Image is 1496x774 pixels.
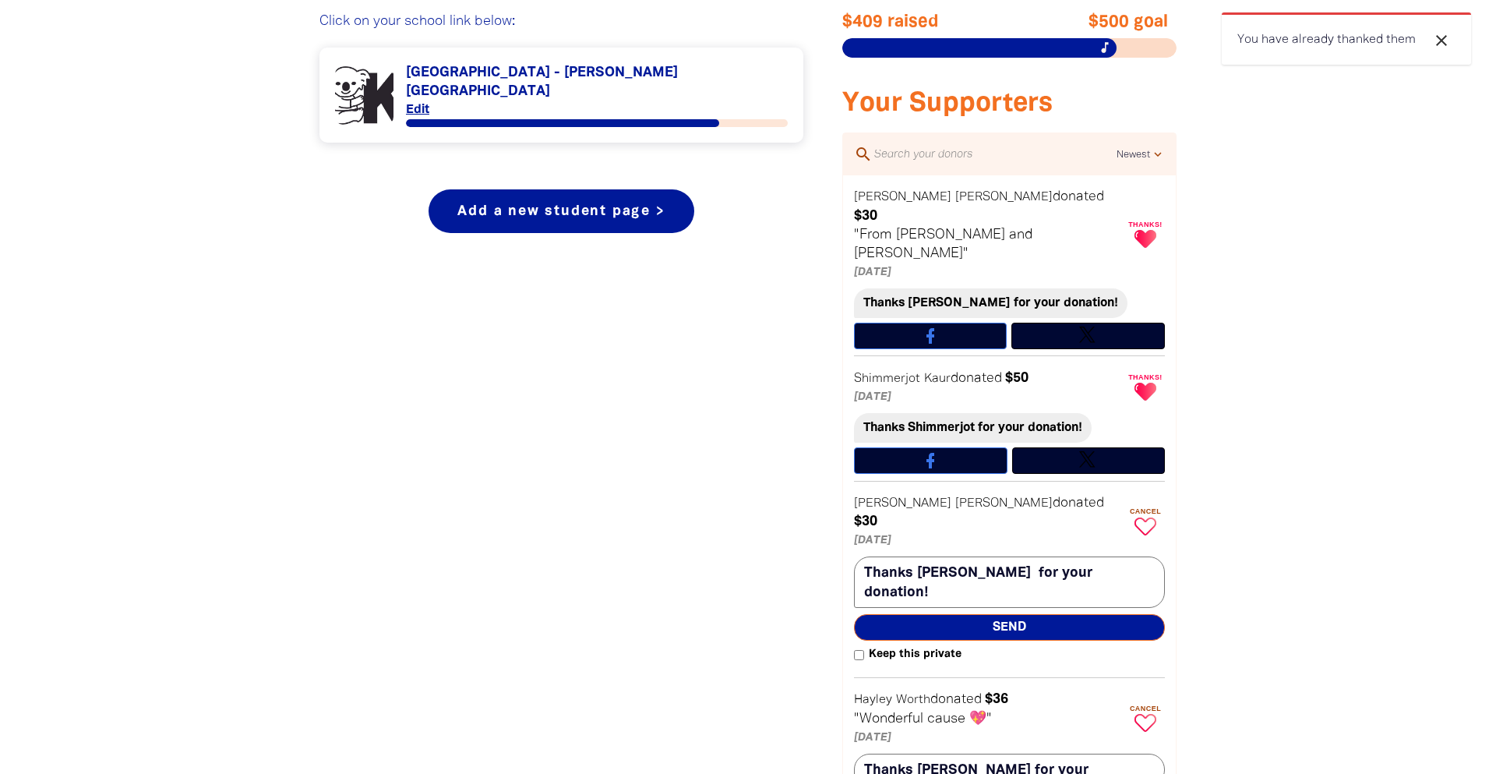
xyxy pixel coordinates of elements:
[955,192,1053,203] em: [PERSON_NAME]
[842,12,1010,31] span: $409 raised
[854,413,1092,443] div: Thanks Shimmerjot for your donation!
[854,145,873,164] i: search
[854,710,1123,729] p: "Wonderful cause 💖"
[854,515,877,528] em: $30
[1053,497,1104,509] span: donated
[985,693,1008,705] em: $36
[924,373,951,384] em: Kaur
[1432,31,1451,50] i: close
[842,92,1053,116] span: Your Supporters
[1126,507,1165,515] span: Cancel
[854,498,951,509] em: [PERSON_NAME]
[1053,190,1104,203] span: donated
[854,388,1123,407] p: [DATE]
[854,373,920,384] em: Shimmerjot
[854,614,1165,641] button: Send
[1000,12,1168,31] span: $500 goal
[319,12,803,31] p: Click on your school link below:
[854,226,1123,263] p: "From [PERSON_NAME] and [PERSON_NAME]"
[854,263,1123,282] p: [DATE]
[854,288,1127,318] div: Thanks [PERSON_NAME] for your donation!
[1126,698,1165,738] button: Cancel
[854,650,864,660] input: Keep this private
[1098,41,1112,55] i: music_note
[1427,30,1455,51] button: close
[335,63,788,127] div: Paginated content
[1126,705,1165,712] span: Cancel
[1005,372,1028,384] em: $50
[873,144,1117,164] input: Search your donors
[930,693,982,705] span: donated
[854,532,1123,550] p: [DATE]
[854,210,877,222] em: $30
[429,189,693,233] a: Add a new student page >
[951,372,1002,384] span: donated
[854,645,961,664] label: Keep this private
[955,498,1053,509] em: [PERSON_NAME]
[896,694,930,705] em: Worth
[854,192,951,203] em: [PERSON_NAME]
[864,645,961,664] span: Keep this private
[854,729,1123,747] p: [DATE]
[1126,501,1165,541] button: Cancel
[854,694,892,705] em: Hayley
[854,557,1165,608] textarea: Thanks [PERSON_NAME] for your donation!
[1222,12,1471,65] div: You have already thanked them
